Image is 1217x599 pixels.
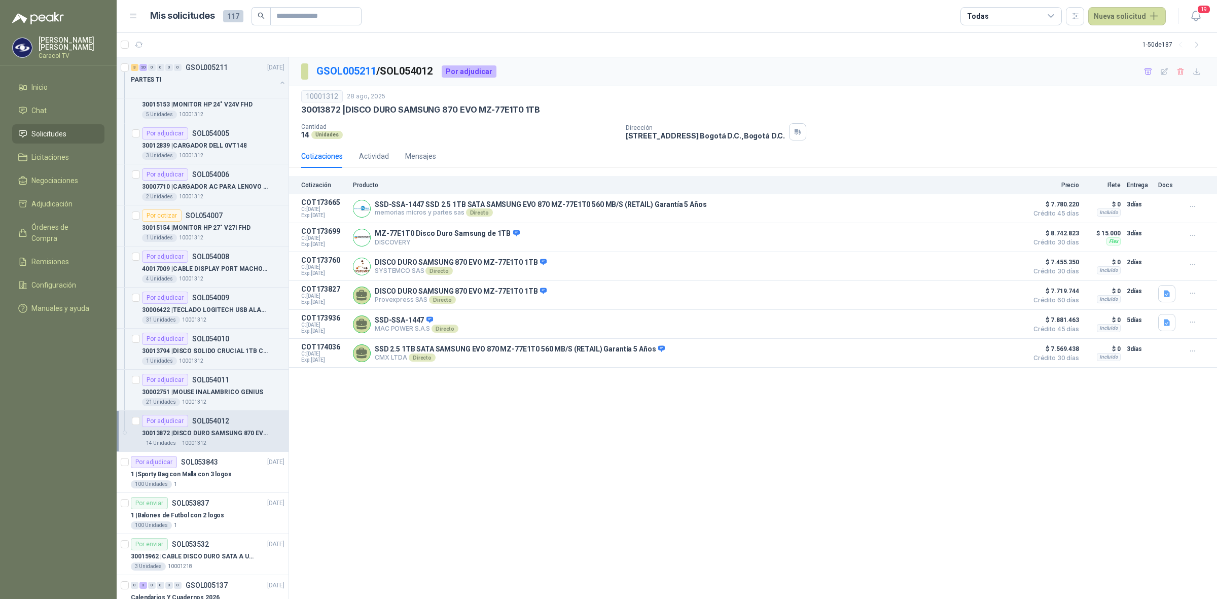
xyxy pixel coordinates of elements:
[301,198,347,206] p: COT173665
[117,82,289,123] a: Por cotizarSOL05400430015153 |MONITOR HP 24" V24V FHD5 Unidades10001312
[142,415,188,427] div: Por adjudicar
[1187,7,1205,25] button: 19
[409,354,436,362] div: Directo
[142,439,180,447] div: 14 Unidades
[1028,210,1079,217] span: Crédito 45 días
[375,354,665,362] p: CMX LTDA
[1097,295,1121,303] div: Incluido
[117,288,289,329] a: Por adjudicarSOL05400930006422 |TECLADO LOGITECH USB ALAMBRICO31 Unidades10001312
[31,105,47,116] span: Chat
[301,357,347,363] span: Exp: [DATE]
[142,305,268,315] p: 30006422 | TECLADO LOGITECH USB ALAMBRICO
[12,252,104,271] a: Remisiones
[131,75,162,85] p: PARTES TI
[1097,208,1121,217] div: Incluido
[192,294,229,301] p: SOL054009
[1127,314,1152,326] p: 5 días
[466,208,493,217] div: Directo
[375,287,547,296] p: DISCO DURO SAMSUNG 870 EVO MZ-77E1T0 1TB
[267,499,284,508] p: [DATE]
[1158,182,1178,189] p: Docs
[157,582,164,589] div: 0
[301,314,347,322] p: COT173936
[1028,326,1079,332] span: Crédito 45 días
[375,267,547,275] p: SYSTEMCO SAS
[142,292,188,304] div: Por adjudicar
[1085,227,1121,239] p: $ 15.000
[142,333,188,345] div: Por adjudicar
[31,152,69,163] span: Licitaciones
[31,198,73,209] span: Adjudicación
[1142,37,1205,53] div: 1 - 50 de 187
[131,456,177,468] div: Por adjudicar
[1127,285,1152,297] p: 2 días
[301,328,347,334] span: Exp: [DATE]
[39,37,104,51] p: [PERSON_NAME] [PERSON_NAME]
[131,61,287,94] a: 3 20 0 0 0 0 GSOL005211[DATE] PARTES TI
[179,357,203,365] p: 10001312
[192,376,229,383] p: SOL054011
[353,182,1022,189] p: Producto
[1028,182,1079,189] p: Precio
[186,582,228,589] p: GSOL005137
[223,10,243,22] span: 117
[375,325,458,333] p: MAC POWER S.A.S
[142,209,182,222] div: Por cotizar
[192,335,229,342] p: SOL054010
[12,171,104,190] a: Negociaciones
[157,64,164,71] div: 0
[142,234,177,242] div: 1 Unidades
[301,104,540,115] p: 30013872 | DISCO DURO SAMSUNG 870 EVO MZ-77E1T0 1TB
[182,439,206,447] p: 10001312
[192,130,229,137] p: SOL054005
[1085,182,1121,189] p: Flete
[12,101,104,120] a: Chat
[117,452,289,493] a: Por adjudicarSOL053843[DATE] 1 |Sporty Bag con Malla con 3 logos100 Unidades1
[131,64,138,71] div: 3
[301,293,347,299] span: C: [DATE]
[172,541,209,548] p: SOL053532
[192,417,229,425] p: SOL054012
[301,235,347,241] span: C: [DATE]
[1127,182,1152,189] p: Entrega
[375,200,707,208] p: SSD-SSA-1447 SSD 2.5 1TB SATA SAMSUNG EVO 870 MZ-77E1T0 560 MB/S (RETAIL) Garantía 5 Años
[375,296,547,304] p: Provexpress SAS
[375,345,665,354] p: SSD 2.5 1TB SATA SAMSUNG EVO 870 MZ-77E1T0 560 MB/S (RETAIL) Garantía 5 Años
[131,511,224,520] p: 1 | Balones de Futbol con 2 logos
[12,194,104,214] a: Adjudicación
[1028,198,1079,210] span: $ 7.780.220
[353,258,370,275] img: Company Logo
[442,65,496,78] div: Por adjudicar
[131,562,166,571] div: 3 Unidades
[12,218,104,248] a: Órdenes de Compra
[1197,5,1211,14] span: 19
[186,64,228,71] p: GSOL005211
[179,152,203,160] p: 10001312
[301,206,347,213] span: C: [DATE]
[131,480,172,488] div: 100 Unidades
[1028,314,1079,326] span: $ 7.881.463
[172,500,209,507] p: SOL053837
[375,238,520,246] p: DISCOVERY
[139,582,147,589] div: 3
[117,123,289,164] a: Por adjudicarSOL05400530012839 |CARGADOR DELL 0VT1483 Unidades10001312
[168,562,192,571] p: 10001218
[117,493,289,534] a: Por enviarSOL053837[DATE] 1 |Balones de Futbol con 2 logos100 Unidades1
[117,246,289,288] a: Por adjudicarSOL05400840017009 |CABLE DISPLAY PORT MACHO A HDMI MACHO4 Unidades10001312
[117,370,289,411] a: Por adjudicarSOL05401130002751 |MOUSE INALAMBRICO GENIUS21 Unidades10001312
[142,182,268,192] p: 30007710 | CARGADOR AC PARA LENOVO X280
[375,258,547,267] p: DISCO DURO SAMSUNG 870 EVO MZ-77E1T0 1TB
[301,213,347,219] span: Exp: [DATE]
[1028,239,1079,245] span: Crédito 30 días
[1106,237,1121,245] div: Flex
[301,343,347,351] p: COT174036
[347,92,385,101] p: 28 ago, 2025
[1088,7,1166,25] button: Nueva solicitud
[301,241,347,248] span: Exp: [DATE]
[375,316,458,325] p: SSD-SSA-1447
[174,64,182,71] div: 0
[142,429,268,438] p: 30013872 | DISCO DURO SAMSUNG 870 EVO MZ-77E1T0 1TB
[267,63,284,73] p: [DATE]
[1127,198,1152,210] p: 3 días
[425,267,452,275] div: Directo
